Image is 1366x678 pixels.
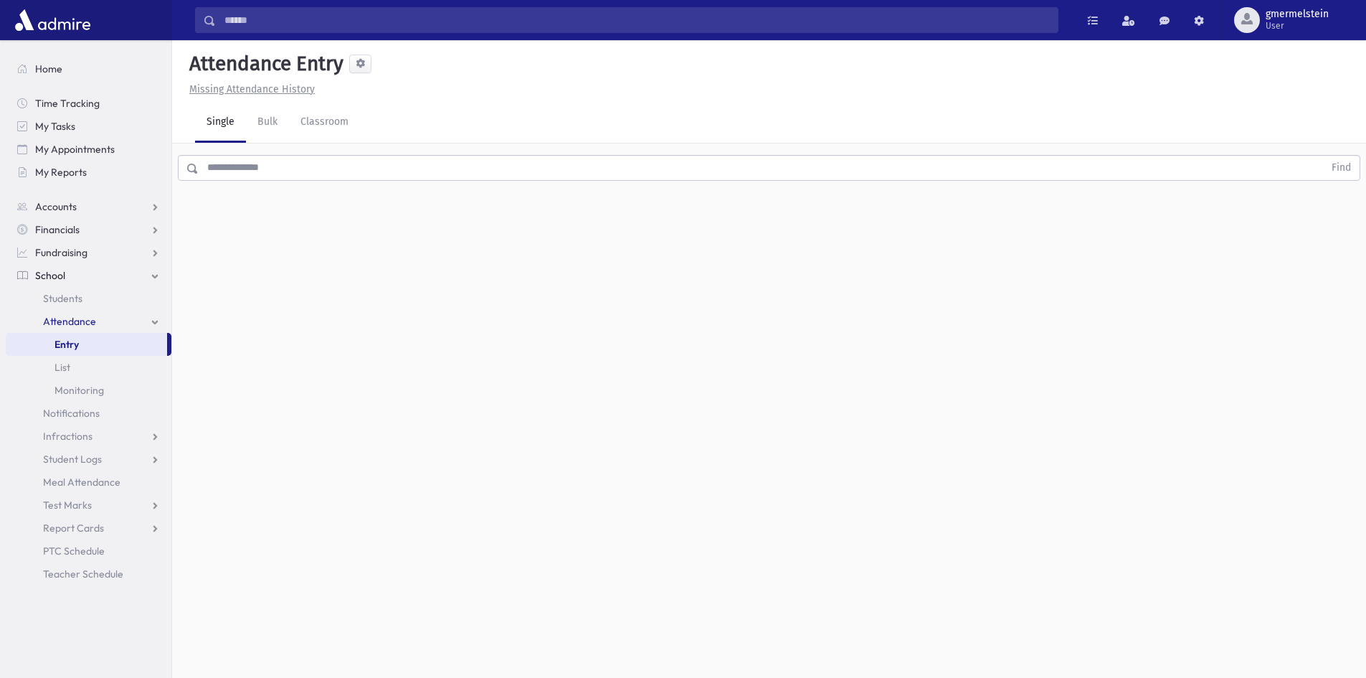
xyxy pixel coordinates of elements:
span: Report Cards [43,522,104,535]
a: Meal Attendance [6,471,171,494]
span: Infractions [43,430,93,443]
img: AdmirePro [11,6,94,34]
span: Students [43,292,82,305]
span: Notifications [43,407,100,420]
span: List [54,361,70,374]
span: Meal Attendance [43,476,120,489]
span: User [1266,20,1329,32]
a: Report Cards [6,517,171,540]
a: Bulk [246,103,289,143]
span: Attendance [43,315,96,328]
span: My Tasks [35,120,75,133]
span: Financials [35,223,80,236]
a: Missing Attendance History [184,83,315,95]
span: Student Logs [43,453,102,466]
span: My Reports [35,166,87,179]
a: Financials [6,218,171,241]
span: Accounts [35,200,77,213]
a: Notifications [6,402,171,425]
span: Home [35,62,62,75]
a: Entry [6,333,167,356]
span: Teacher Schedule [43,568,123,580]
a: Infractions [6,425,171,448]
a: PTC Schedule [6,540,171,562]
a: Test Marks [6,494,171,517]
span: Entry [54,338,79,351]
span: School [35,269,65,282]
a: Classroom [289,103,360,143]
a: Home [6,57,171,80]
span: gmermelstein [1266,9,1329,20]
a: Accounts [6,195,171,218]
u: Missing Attendance History [189,83,315,95]
span: Time Tracking [35,97,100,110]
a: Monitoring [6,379,171,402]
span: My Appointments [35,143,115,156]
a: Student Logs [6,448,171,471]
a: List [6,356,171,379]
button: Find [1323,156,1360,180]
a: Teacher Schedule [6,562,171,585]
a: School [6,264,171,287]
span: Fundraising [35,246,87,259]
a: Fundraising [6,241,171,264]
span: Monitoring [54,384,104,397]
a: Time Tracking [6,92,171,115]
h5: Attendance Entry [184,52,343,76]
a: My Reports [6,161,171,184]
a: My Tasks [6,115,171,138]
span: PTC Schedule [43,545,105,557]
span: Test Marks [43,499,92,512]
a: My Appointments [6,138,171,161]
a: Single [195,103,246,143]
a: Attendance [6,310,171,333]
input: Search [216,7,1058,33]
a: Students [6,287,171,310]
